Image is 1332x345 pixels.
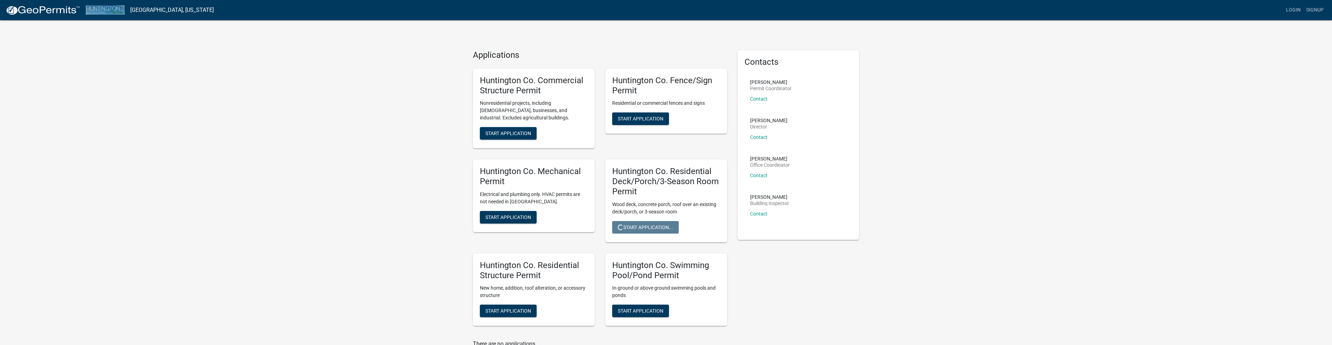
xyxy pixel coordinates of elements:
span: Start Application [485,308,531,314]
span: Start Application [618,116,663,121]
p: Director [750,124,787,129]
p: [PERSON_NAME] [750,118,787,123]
p: Electrical and plumbing only. HVAC permits are not needed in [GEOGRAPHIC_DATA]. [480,191,588,205]
h5: Contacts [745,57,852,67]
span: Start Application... [618,224,673,230]
p: Nonresidential projects, including [DEMOGRAPHIC_DATA], businesses, and industrial. Excludes agric... [480,100,588,121]
h5: Huntington Co. Residential Deck/Porch/3-Season Room Permit [612,166,720,196]
p: [PERSON_NAME] [750,195,789,199]
h5: Huntington Co. Fence/Sign Permit [612,76,720,96]
button: Start Application [612,112,669,125]
a: [GEOGRAPHIC_DATA], [US_STATE] [130,4,214,16]
span: Start Application [618,308,663,314]
a: Contact [750,173,768,178]
a: Contact [750,96,768,102]
button: Start Application... [612,221,679,234]
p: Permit Coordinator [750,86,792,91]
h4: Applications [473,50,727,60]
wm-workflow-list-section: Applications [473,50,727,331]
img: Huntington County, Indiana [86,5,125,15]
p: Building Inspector [750,201,789,206]
p: In-ground or above ground swimming pools and ponds [612,284,720,299]
h5: Huntington Co. Swimming Pool/Pond Permit [612,260,720,281]
p: [PERSON_NAME] [750,80,792,85]
p: Office Coordinator [750,163,790,167]
p: [PERSON_NAME] [750,156,790,161]
a: Signup [1303,3,1326,17]
button: Start Application [612,305,669,317]
p: New home, addition, roof alteration, or accessory structure [480,284,588,299]
a: Login [1283,3,1303,17]
h5: Huntington Co. Residential Structure Permit [480,260,588,281]
span: Start Application [485,214,531,220]
p: Wood deck, concrete porch, roof over an existing deck/porch, or 3-season room [612,201,720,215]
a: Contact [750,134,768,140]
h5: Huntington Co. Mechanical Permit [480,166,588,187]
p: Residential or commercial fences and signs [612,100,720,107]
h5: Huntington Co. Commercial Structure Permit [480,76,588,96]
button: Start Application [480,211,537,224]
button: Start Application [480,127,537,140]
span: Start Application [485,131,531,136]
button: Start Application [480,305,537,317]
a: Contact [750,211,768,217]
